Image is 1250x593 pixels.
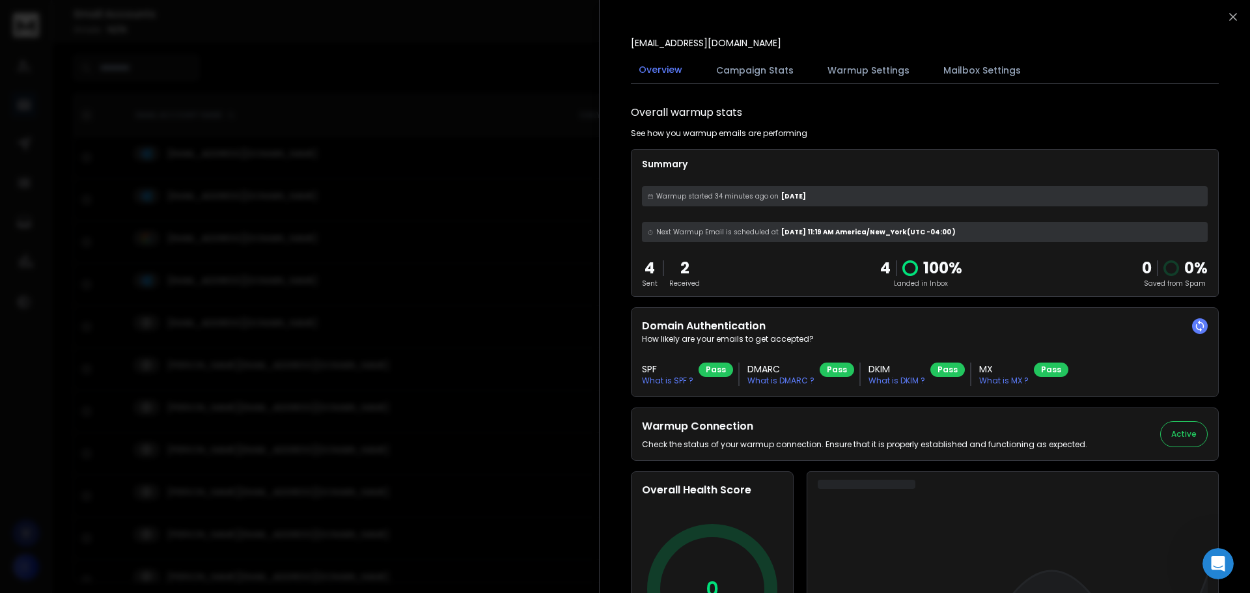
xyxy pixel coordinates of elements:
p: 100 % [923,258,962,279]
h2: Overall Health Score [642,482,783,498]
p: What is DMARC ? [747,376,814,386]
h3: DMARC [747,363,814,376]
h3: MX [979,363,1029,376]
p: [EMAIL_ADDRESS][DOMAIN_NAME] [631,36,781,49]
iframe: Intercom live chat [1202,548,1234,579]
button: Campaign Stats [708,56,801,85]
div: Pass [930,363,965,377]
div: ahh ok I see it now - thank you for the quick reply! [47,393,250,434]
h2: Domain Authentication [642,318,1208,334]
div: • Under “Mail apps” settings, look for Authenticated SMTP and ensure it’s enabled (sometimes it a... [21,195,203,246]
img: Profile image for Box [37,7,58,28]
div: • Select the user’s mailbox. [21,183,203,196]
p: How likely are your emails to get accepted? [642,334,1208,344]
p: Landed in Inbox [880,279,962,288]
div: • If you don’t see the option, it may require admin privileges, or it might now be located under ... [21,247,203,310]
h1: Overall warmup stats [631,105,742,120]
button: Upload attachment [62,426,72,437]
p: 4 [880,258,891,279]
p: What is SPF ? [642,376,693,386]
button: Overview [631,55,690,85]
h1: Box [63,7,82,16]
p: 4 [642,258,658,279]
button: Gif picker [41,426,51,437]
span: Warmup started 34 minutes ago on [656,191,779,201]
p: 2 [669,258,700,279]
h2: Warmup Connection [642,419,1087,434]
div: Pass [699,363,733,377]
p: Received [669,279,700,288]
div: Pass [820,363,854,377]
div: Pass [1034,363,1068,377]
p: The team can also help [63,16,162,29]
h3: SPF [642,363,693,376]
p: See how you warmup emails are performing [631,128,807,139]
p: 0 % [1184,258,1208,279]
div: [DATE] [642,186,1208,206]
h3: DKIM [868,363,925,376]
button: Warmup Settings [820,56,917,85]
button: Mailbox Settings [936,56,1029,85]
button: Send a message… [223,421,244,442]
div: When adding a new Office 365 account, the Authenticated SMTP (SMTP AUTH) option isn’t always visi... [21,17,203,145]
p: What is MX ? [979,376,1029,386]
button: Home [227,5,252,30]
div: If you don’t have administrator access, please contact your IT admin to confirm and enable it for... [21,310,203,361]
p: Check the status of your warmup connection. Ensure that it is properly established and functionin... [642,439,1087,450]
button: Emoji picker [20,426,31,437]
div: • Go to the Microsoft 365 admin center. [21,170,203,183]
div: [DATE] 11:19 AM America/New_York (UTC -04:00 ) [642,222,1208,242]
textarea: Message… [11,399,249,421]
button: Active [1160,421,1208,447]
div: [PERSON_NAME] • 16m ago [21,372,131,379]
p: What is DKIM ? [868,376,925,386]
p: Sent [642,279,658,288]
strong: 0 [1142,257,1152,279]
div: Charlie says… [10,393,250,449]
p: Saved from Spam [1142,279,1208,288]
p: Summary [642,158,1208,171]
button: go back [8,5,33,30]
span: Next Warmup Email is scheduled at [656,227,779,237]
div: Here’s what you can do: [21,145,203,170]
